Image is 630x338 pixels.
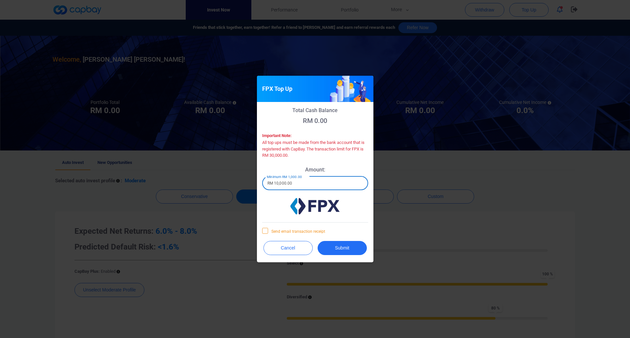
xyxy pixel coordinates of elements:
img: fpxLogo [290,198,340,214]
h5: FPX Top Up [262,85,292,93]
p: Amount: [262,167,368,173]
strong: Important Note: [262,133,292,138]
button: Cancel [263,241,313,255]
p: RM 0.00 [262,117,368,125]
p: All top ups must be made from the bank account that is registered with CapBay. The transaction li... [262,139,368,159]
button: Submit [318,241,367,255]
span: RM 30,000.00 [262,153,287,158]
span: Send email transaction receipt [262,228,325,234]
p: Total Cash Balance [262,107,368,113]
label: Minimum RM 1,000.00 [267,174,302,179]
